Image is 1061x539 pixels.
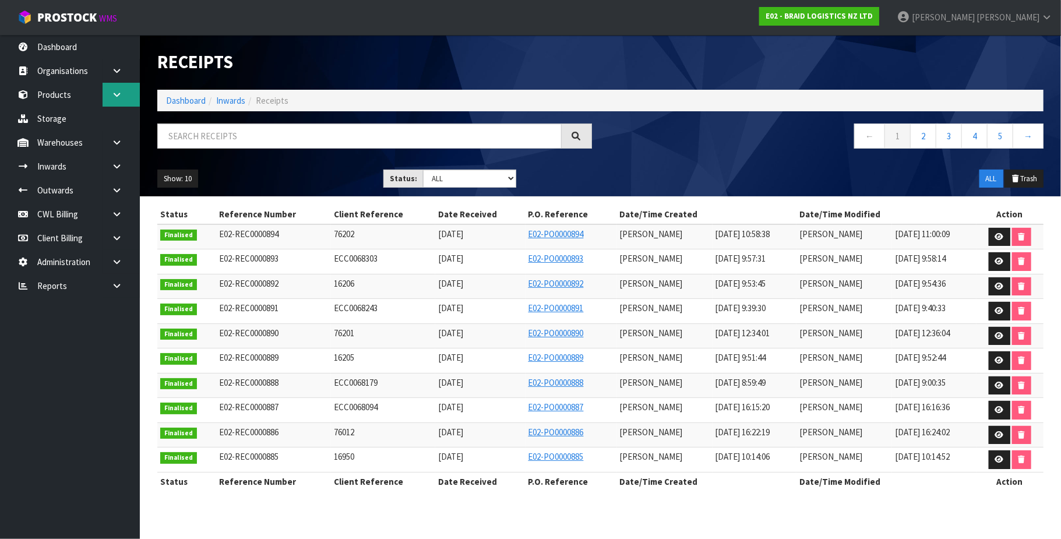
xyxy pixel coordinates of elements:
a: 3 [936,124,962,149]
span: [DATE] [438,352,463,363]
span: E02-REC0000885 [219,451,279,462]
span: [PERSON_NAME] [799,352,862,363]
a: E02 - BRAID LOGISTICS NZ LTD [759,7,879,26]
span: 76202 [334,228,354,239]
span: [DATE] 16:15:20 [715,401,770,413]
a: E02-PO0000894 [528,228,584,239]
th: Date Received [435,205,525,224]
span: [PERSON_NAME] [620,228,683,239]
span: [DATE] 9:58:14 [895,253,946,264]
span: [PERSON_NAME] [620,302,683,313]
th: P.O. Reference [526,472,617,491]
a: E02-PO0000892 [528,278,584,289]
span: [PERSON_NAME] [912,12,975,23]
a: → [1013,124,1044,149]
th: Reference Number [216,205,331,224]
input: Search receipts [157,124,562,149]
th: Reference Number [216,472,331,491]
a: E02-PO0000888 [528,377,584,388]
span: 16950 [334,451,354,462]
th: Status [157,472,216,491]
span: [DATE] [438,278,463,289]
span: [DATE] 9:53:45 [715,278,766,289]
span: [DATE] [438,228,463,239]
span: Finalised [160,452,197,464]
span: Finalised [160,329,197,340]
span: Finalised [160,230,197,241]
span: [PERSON_NAME] [620,278,683,289]
span: [PERSON_NAME] [620,427,683,438]
a: E02-PO0000889 [528,352,584,363]
span: [DATE] 12:36:04 [895,327,950,339]
span: [DATE] 10:14:06 [715,451,770,462]
span: [PERSON_NAME] [799,228,862,239]
th: Date Received [435,472,525,491]
span: [DATE] [438,302,463,313]
span: E02-REC0000886 [219,427,279,438]
span: [PERSON_NAME] [620,451,683,462]
span: ECC0068303 [334,253,378,264]
span: [PERSON_NAME] [799,302,862,313]
span: [DATE] 16:16:36 [895,401,950,413]
span: Finalised [160,304,197,315]
span: 76201 [334,327,354,339]
span: Finalised [160,428,197,439]
button: Show: 10 [157,170,198,188]
span: Finalised [160,279,197,291]
span: [DATE] 12:34:01 [715,327,770,339]
a: E02-PO0000891 [528,302,584,313]
span: E02-REC0000892 [219,278,279,289]
a: E02-PO0000885 [528,451,584,462]
span: E02-REC0000893 [219,253,279,264]
th: Action [977,205,1044,224]
th: Date/Time Created [617,205,796,224]
span: [DATE] 16:22:19 [715,427,770,438]
span: [DATE] 9:40:33 [895,302,946,313]
a: 5 [987,124,1013,149]
span: E02-REC0000891 [219,302,279,313]
span: [PERSON_NAME] [799,427,862,438]
th: P.O. Reference [526,205,617,224]
a: ← [854,124,885,149]
span: [DATE] 8:59:49 [715,377,766,388]
span: [PERSON_NAME] [799,253,862,264]
span: E02-REC0000889 [219,352,279,363]
span: Finalised [160,254,197,266]
th: Date/Time Modified [796,472,976,491]
small: WMS [99,13,117,24]
span: Finalised [160,378,197,390]
span: ProStock [37,10,97,25]
span: [DATE] 9:52:44 [895,352,946,363]
span: [DATE] 9:54:36 [895,278,946,289]
span: E02-REC0000894 [219,228,279,239]
span: [DATE] 16:24:02 [895,427,950,438]
span: [PERSON_NAME] [620,377,683,388]
span: [DATE] [438,377,463,388]
span: [PERSON_NAME] [620,401,683,413]
a: E02-PO0000893 [528,253,584,264]
span: [PERSON_NAME] [799,377,862,388]
span: [PERSON_NAME] [799,451,862,462]
th: Client Reference [331,472,435,491]
span: E02-REC0000887 [219,401,279,413]
a: E02-PO0000890 [528,327,584,339]
span: ECC0068179 [334,377,378,388]
h1: Receipts [157,52,592,72]
a: Inwards [216,95,245,106]
a: 4 [961,124,988,149]
span: 16206 [334,278,354,289]
button: Trash [1004,170,1044,188]
a: E02-PO0000887 [528,401,584,413]
a: Dashboard [166,95,206,106]
span: [PERSON_NAME] [620,253,683,264]
span: 76012 [334,427,354,438]
span: [DATE] [438,451,463,462]
span: [DATE] [438,253,463,264]
a: E02-PO0000886 [528,427,584,438]
button: ALL [979,170,1003,188]
span: [PERSON_NAME] [620,352,683,363]
th: Status [157,205,216,224]
span: Finalised [160,353,197,365]
th: Date/Time Created [617,472,796,491]
span: [DATE] 11:00:09 [895,228,950,239]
